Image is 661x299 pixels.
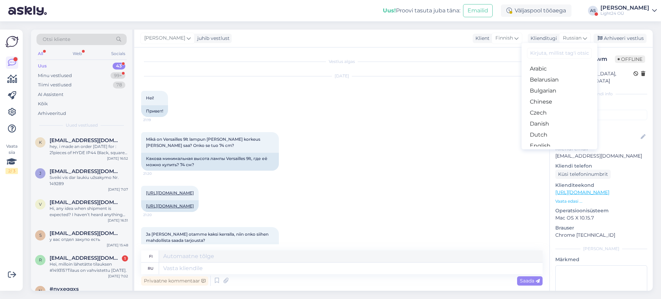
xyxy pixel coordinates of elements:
span: shahzoda@ovivoelektrik.com.tr [50,230,121,236]
span: Otsi kliente [43,36,70,43]
div: All [36,49,44,58]
div: [DATE] 7:07 [108,187,128,192]
span: Hei! [146,95,154,100]
span: vanheiningenruud@gmail.com [50,199,121,205]
div: Sveiki vis dar laukiu užsakymo Nr. 149289 [50,174,128,187]
div: Привет! [141,105,168,117]
a: Dutch [522,129,597,140]
span: Ja [PERSON_NAME] otamme kaksi kerralla, niin onko siihen mahdollista saada tarjousta? [146,232,270,243]
button: Emailid [463,4,493,17]
a: [URL][DOMAIN_NAME] [146,203,194,209]
div: Какова минимальная высота лампы Versailles 9lt, где её можно купить? 74 см? [141,153,279,171]
div: [DATE] [141,73,543,79]
span: #nyxeggxs [50,286,79,292]
p: Kliendi tag'id [555,101,647,108]
div: Kõik [38,100,48,107]
a: Chinese [522,96,597,107]
a: English [522,140,597,151]
div: Küsi telefoninumbrit [555,170,611,179]
span: n [39,288,42,293]
div: [DATE] 15:48 [107,243,128,248]
div: Web [71,49,83,58]
span: k [39,140,42,145]
div: hey, i made an order [DATE] for : 21pieces of HYDE IP44 Black, square lamps We opened the package... [50,143,128,156]
div: Vaata siia [6,143,18,174]
div: ru [148,263,154,274]
div: Proovi tasuta juba täna: [383,7,460,15]
div: 43 [113,63,125,70]
div: juhib vestlust [195,35,230,42]
span: justmisius@gmail.com [50,168,121,174]
div: AI Assistent [38,91,63,98]
span: Russian [563,34,581,42]
span: Mikä on Versailles 9lt lampun [PERSON_NAME] korkeus [PERSON_NAME] saa? Onko se tuo 74 cm? [146,137,261,148]
input: Lisa nimi [556,133,639,141]
span: Finnish [495,34,513,42]
span: 21:19 [143,117,169,122]
div: Klienditugi [528,35,557,42]
span: Uued vestlused [66,122,98,128]
div: 78 [113,82,125,88]
img: Askly Logo [6,35,19,48]
div: Light24 OÜ [600,11,649,16]
b: Uus! [383,7,396,14]
input: Kirjuta, millist tag'i otsid [527,48,592,58]
div: 1 [122,255,128,261]
p: Kliendi telefon [555,162,647,170]
a: [URL][DOMAIN_NAME] [146,190,194,195]
a: Belarusian [522,74,597,85]
div: Uus [38,63,47,70]
p: [EMAIL_ADDRESS][DOMAIN_NAME] [555,152,647,160]
span: s [39,233,42,238]
input: Lisa tag [555,110,647,120]
div: Väljaspool tööaega [501,4,571,17]
p: Vaata edasi ... [555,198,647,204]
p: Kliendi nimi [555,123,647,130]
a: Czech [522,107,597,118]
p: Mac OS X 10.15.7 [555,214,647,222]
p: Chrome [TECHNICAL_ID] [555,232,647,239]
div: 2 / 3 [6,168,18,174]
div: [PERSON_NAME] [555,246,647,252]
div: Arhiveeritud [38,110,66,117]
span: Saada [520,278,540,284]
div: 99+ [111,72,125,79]
a: Danish [522,118,597,129]
div: fi [149,250,153,262]
span: v [39,202,42,207]
span: kuninkaantie752@gmail.com [50,137,121,143]
p: Operatsioonisüsteem [555,207,647,214]
span: 21:20 [143,212,169,217]
a: Arabic [522,63,597,74]
a: [URL][DOMAIN_NAME] [555,189,609,195]
div: Arhiveeri vestlus [594,34,647,43]
span: ritvaleinonen@hotmail.com [50,255,121,261]
div: Minu vestlused [38,72,72,79]
div: Hi, any idea when shipment is expected? I haven’t heard anything yet. Commande n°149638] ([DATE])... [50,205,128,218]
p: Kliendi email [555,145,647,152]
div: Tiimi vestlused [38,82,72,88]
span: 21:20 [143,171,169,176]
span: j [39,171,41,176]
span: Offline [615,55,645,63]
div: Socials [110,49,127,58]
div: Klient [473,35,490,42]
div: [DATE] 16:31 [108,218,128,223]
div: [DATE] 16:52 [107,156,128,161]
span: [PERSON_NAME] [144,34,185,42]
div: [DATE] 7:02 [108,274,128,279]
div: Kliendi info [555,91,647,97]
div: Vestlus algas [141,58,543,65]
a: Bulgarian [522,85,597,96]
p: Brauser [555,224,647,232]
a: [PERSON_NAME]Light24 OÜ [600,5,657,16]
div: Hei, milloin lähetätte tilauksen #149315?Tilaus on vahvistettu [DATE]. [50,261,128,274]
div: AS [588,6,598,15]
p: Märkmed [555,256,647,263]
span: r [39,257,42,263]
div: [PERSON_NAME] [600,5,649,11]
div: у вас отдел закупо есть [50,236,128,243]
p: Klienditeekond [555,182,647,189]
div: Privaatne kommentaar [141,276,208,286]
